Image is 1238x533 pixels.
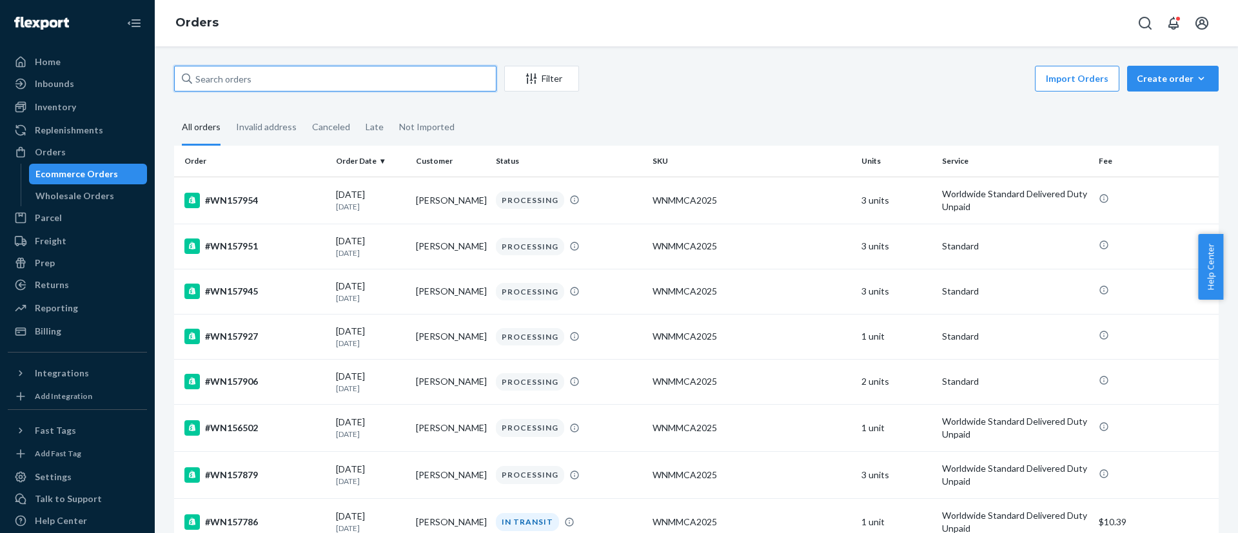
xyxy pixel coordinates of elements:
[496,238,564,255] div: PROCESSING
[856,269,936,314] td: 3 units
[496,513,559,530] div: IN TRANSIT
[174,146,331,177] th: Order
[942,462,1088,488] p: Worldwide Standard Delivered Duty Unpaid
[8,389,147,404] a: Add Integration
[35,124,103,137] div: Replenishments
[504,66,579,92] button: Filter
[1132,10,1158,36] button: Open Search Box
[8,321,147,342] a: Billing
[35,211,62,224] div: Parcel
[411,177,491,224] td: [PERSON_NAME]
[35,367,89,380] div: Integrations
[653,240,851,253] div: WNMMCA2025
[653,285,851,298] div: WNMMCA2025
[8,120,147,141] a: Replenishments
[653,469,851,481] div: WNMMCA2025
[496,283,564,300] div: PROCESSING
[8,363,147,383] button: Integrations
[411,224,491,269] td: [PERSON_NAME]
[8,253,147,273] a: Prep
[8,489,147,509] a: Talk to Support
[856,224,936,269] td: 3 units
[336,188,406,212] div: [DATE]
[29,186,148,206] a: Wholesale Orders
[496,466,564,483] div: PROCESSING
[336,247,406,258] p: [DATE]
[411,359,491,404] td: [PERSON_NAME]
[8,467,147,487] a: Settings
[35,325,61,338] div: Billing
[312,110,350,144] div: Canceled
[336,235,406,258] div: [DATE]
[184,284,326,299] div: #WN157945
[35,146,66,159] div: Orders
[35,168,118,180] div: Ecommerce Orders
[411,405,491,452] td: [PERSON_NAME]
[653,194,851,207] div: WNMMCA2025
[336,293,406,304] p: [DATE]
[184,514,326,530] div: #WN157786
[35,101,76,113] div: Inventory
[35,189,114,202] div: Wholesale Orders
[182,110,221,146] div: All orders
[653,516,851,528] div: WNMMCA2025
[121,10,147,36] button: Close Navigation
[14,17,69,30] img: Flexport logo
[35,257,55,269] div: Prep
[29,164,148,184] a: Ecommerce Orders
[8,420,147,441] button: Fast Tags
[399,110,455,144] div: Not Imported
[8,142,147,162] a: Orders
[336,429,406,440] p: [DATE]
[35,470,72,483] div: Settings
[856,359,936,404] td: 2 units
[336,463,406,487] div: [DATE]
[8,52,147,72] a: Home
[8,298,147,318] a: Reporting
[496,419,564,436] div: PROCESSING
[184,329,326,344] div: #WN157927
[653,422,851,434] div: WNMMCA2025
[856,146,936,177] th: Units
[496,328,564,345] div: PROCESSING
[35,391,92,402] div: Add Integration
[8,446,147,461] a: Add Fast Tag
[856,314,936,359] td: 1 unit
[653,375,851,388] div: WNMMCA2025
[1198,234,1223,300] button: Help Center
[8,510,147,531] a: Help Center
[856,405,936,452] td: 1 unit
[336,416,406,440] div: [DATE]
[942,415,1088,441] p: Worldwide Standard Delivered Duty Unpaid
[175,15,219,30] a: Orders
[35,424,76,437] div: Fast Tags
[336,338,406,349] p: [DATE]
[336,201,406,212] p: [DATE]
[184,467,326,483] div: #WN157879
[937,146,1094,177] th: Service
[491,146,647,177] th: Status
[184,238,326,254] div: #WN157951
[174,66,496,92] input: Search orders
[942,330,1088,343] p: Standard
[35,492,102,505] div: Talk to Support
[336,280,406,304] div: [DATE]
[8,97,147,117] a: Inventory
[411,452,491,499] td: [PERSON_NAME]
[35,55,61,68] div: Home
[336,476,406,487] p: [DATE]
[184,374,326,389] div: #WN157906
[8,73,147,94] a: Inbounds
[8,275,147,295] a: Returns
[942,240,1088,253] p: Standard
[505,72,578,85] div: Filter
[1161,10,1186,36] button: Open notifications
[1035,66,1119,92] button: Import Orders
[856,177,936,224] td: 3 units
[236,110,297,144] div: Invalid address
[1094,146,1219,177] th: Fee
[336,325,406,349] div: [DATE]
[942,285,1088,298] p: Standard
[647,146,856,177] th: SKU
